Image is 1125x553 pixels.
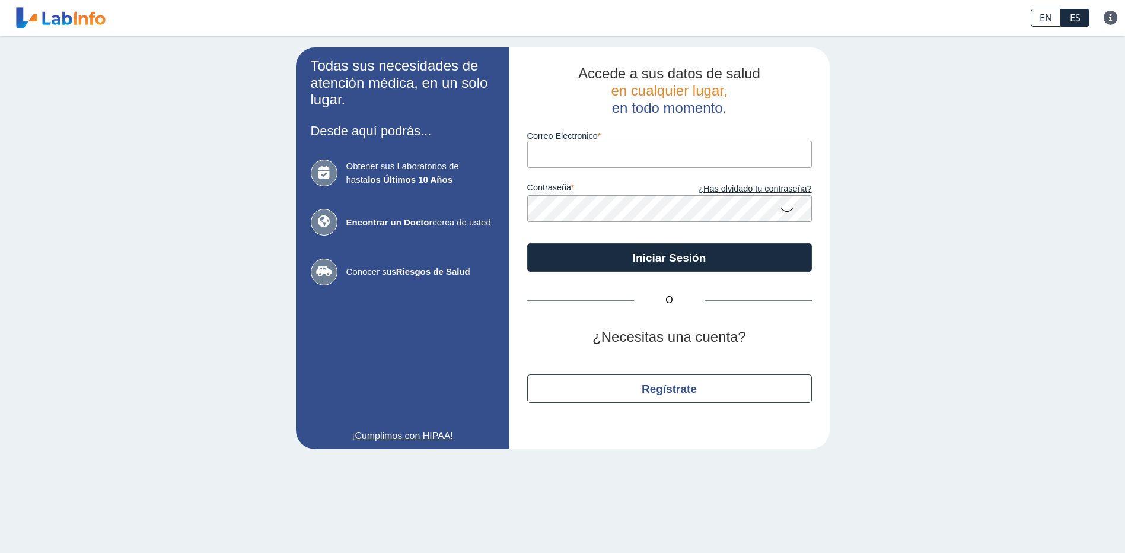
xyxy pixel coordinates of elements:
span: Accede a sus datos de salud [578,65,760,81]
b: Encontrar un Doctor [346,217,433,227]
span: cerca de usted [346,216,495,230]
h3: Desde aquí podrás... [311,123,495,138]
a: ¡Cumplimos con HIPAA! [311,429,495,443]
label: contraseña [527,183,670,196]
a: ES [1061,9,1089,27]
b: Riesgos de Salud [396,266,470,276]
label: Correo Electronico [527,131,812,141]
a: ¿Has olvidado tu contraseña? [670,183,812,196]
a: EN [1031,9,1061,27]
span: O [634,293,705,307]
span: en cualquier lugar, [611,82,727,98]
span: Conocer sus [346,265,495,279]
button: Regístrate [527,374,812,403]
h2: Todas sus necesidades de atención médica, en un solo lugar. [311,58,495,109]
b: los Últimos 10 Años [368,174,452,185]
span: en todo momento. [612,100,726,116]
h2: ¿Necesitas una cuenta? [527,329,812,346]
span: Obtener sus Laboratorios de hasta [346,160,495,186]
button: Iniciar Sesión [527,243,812,272]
